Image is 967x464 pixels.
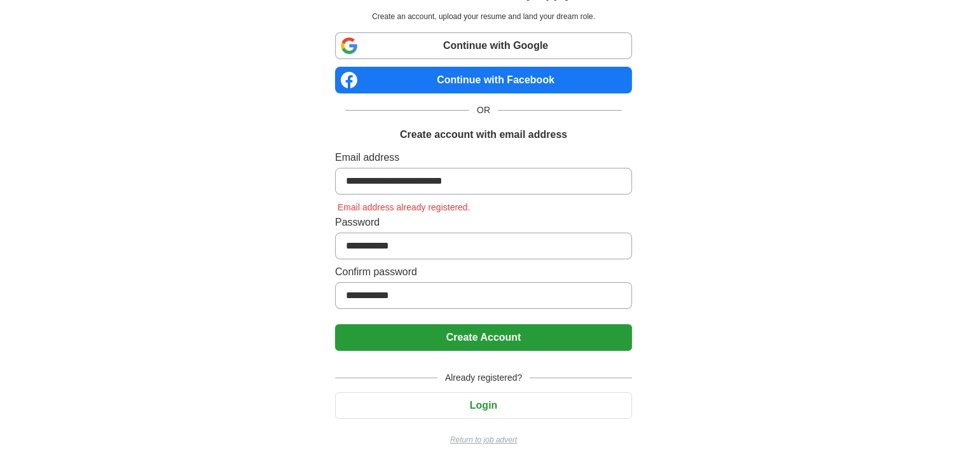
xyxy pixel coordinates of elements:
[400,127,567,142] h1: Create account with email address
[335,32,632,59] a: Continue with Google
[338,11,629,22] p: Create an account, upload your resume and land your dream role.
[335,202,473,212] span: Email address already registered.
[335,392,632,419] button: Login
[437,371,530,385] span: Already registered?
[335,400,632,411] a: Login
[335,434,632,446] a: Return to job advert
[335,264,632,280] label: Confirm password
[335,67,632,93] a: Continue with Facebook
[335,215,632,230] label: Password
[335,150,632,165] label: Email address
[335,324,632,351] button: Create Account
[469,104,498,117] span: OR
